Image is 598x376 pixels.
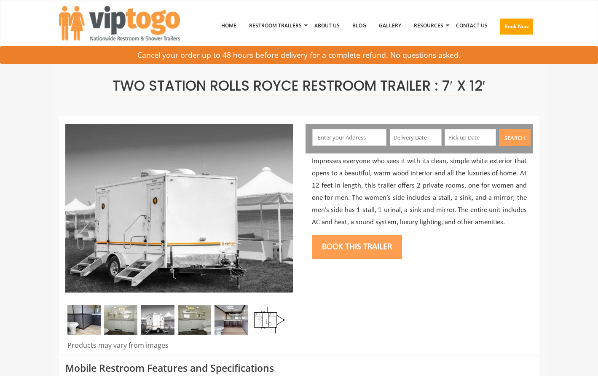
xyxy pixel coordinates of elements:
[499,129,531,146] button: Search
[346,4,373,48] a: Blog
[215,305,248,335] img: A close view of inside of a station with a stall, mirror and cabinets
[141,305,174,335] img: A mini restroom trailer with two separate stations and separate doors for males and females
[500,19,533,35] button: Book Now
[312,129,386,146] input: Enter your Address
[308,4,346,48] a: About Us
[390,129,442,146] input: Delivery Date
[59,6,180,40] img: VIPTOGO
[65,341,293,355] div: Products may vary from images
[243,4,308,48] a: Restroom Trailers
[450,4,494,48] a: Contact Us
[252,305,285,335] img: Floor Plan of 2 station restroom with sink and toilet
[215,4,243,48] a: Home
[312,156,527,228] p: Impresses everyone who sees it with its clean, simple white exterior that opens to a beautiful, w...
[178,305,211,335] img: Gel 2 station 03
[564,342,598,376] button: Live Chat
[408,4,450,48] a: Resources
[113,76,485,96] span: Two Station Rolls Royce Restroom Trailer : 7′ x 12′
[65,124,293,293] img: Side view of two station restroom trailer with separate doors for males and females
[65,363,533,373] h3: Mobile Restroom Features and Specifications
[312,235,402,259] button: Book this trailer
[104,305,137,335] img: Gel 2 station 02
[445,129,496,146] input: Pick up Date
[67,305,101,335] img: A close view of inside of a station with a stall, mirror and cabinets
[373,4,408,48] a: Gallery
[494,4,539,53] a: Book Now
